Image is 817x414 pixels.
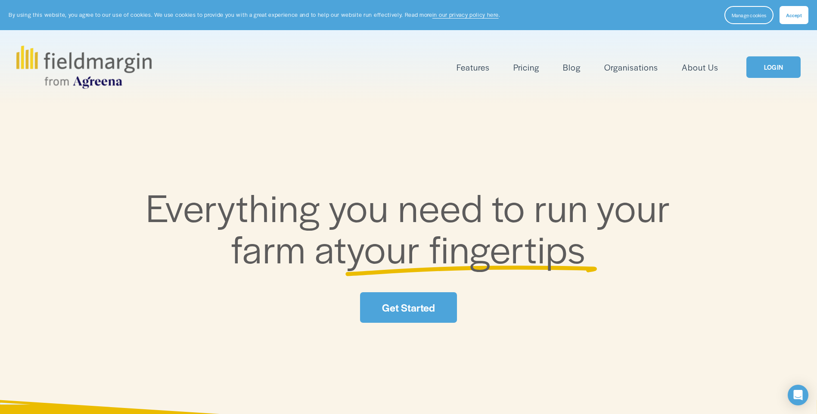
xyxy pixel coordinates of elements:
[347,221,586,275] span: your fingertips
[9,11,500,19] p: By using this website, you agree to our use of cookies. We use cookies to provide you with a grea...
[732,12,766,19] span: Manage cookies
[432,11,499,19] a: in our privacy policy here
[604,60,658,74] a: Organisations
[786,12,802,19] span: Accept
[513,60,539,74] a: Pricing
[780,6,808,24] button: Accept
[724,6,774,24] button: Manage cookies
[457,60,490,74] a: folder dropdown
[746,56,801,78] a: LOGIN
[16,46,152,89] img: fieldmargin.com
[457,61,490,74] span: Features
[563,60,581,74] a: Blog
[682,60,718,74] a: About Us
[146,179,680,275] span: Everything you need to run your farm at
[360,292,457,323] a: Get Started
[788,385,808,405] div: Open Intercom Messenger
